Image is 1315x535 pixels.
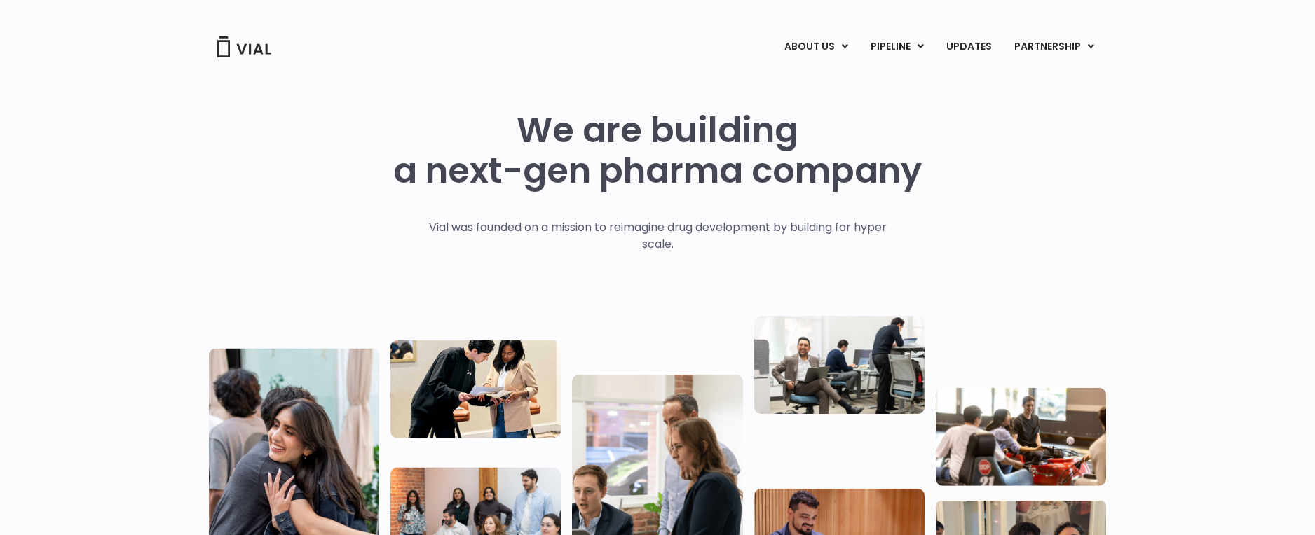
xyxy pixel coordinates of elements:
[1003,35,1105,59] a: PARTNERSHIPMenu Toggle
[936,387,1106,485] img: Group of people playing whirlyball
[390,340,561,438] img: Two people looking at a paper talking.
[935,35,1002,59] a: UPDATES
[216,36,272,57] img: Vial Logo
[859,35,934,59] a: PIPELINEMenu Toggle
[393,110,922,191] h1: We are building a next-gen pharma company
[773,35,859,59] a: ABOUT USMenu Toggle
[754,316,925,414] img: Three people working in an office
[414,219,901,253] p: Vial was founded on a mission to reimagine drug development by building for hyper scale.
